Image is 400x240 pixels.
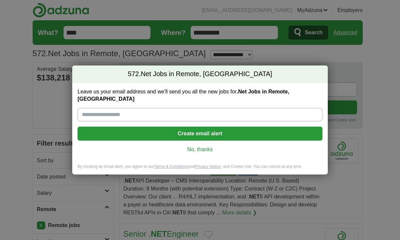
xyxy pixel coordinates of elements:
span: 572 [128,69,139,79]
a: Privacy Notice [195,164,221,169]
div: By creating an email alert, you agree to our and , and Cookie Use. You can cancel at any time. [72,164,328,175]
a: Terms & Conditions [154,164,188,169]
strong: .Net Jobs in Remote, [GEOGRAPHIC_DATA] [78,89,289,102]
a: No, thanks [83,146,317,153]
label: Leave us your email address and we'll send you all the new jobs for [78,88,322,103]
button: Create email alert [78,127,322,141]
h2: .Net Jobs in Remote, [GEOGRAPHIC_DATA] [72,65,328,83]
